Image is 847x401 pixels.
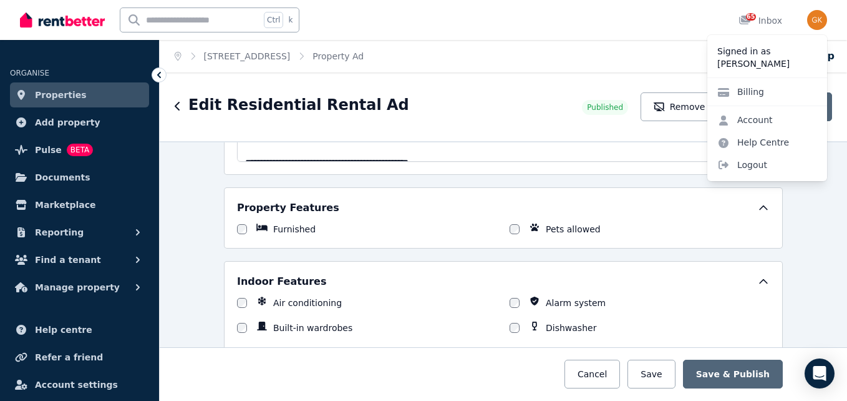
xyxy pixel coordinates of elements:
[237,274,326,289] h5: Indoor Features
[264,12,283,28] span: Ctrl
[35,170,90,185] span: Documents
[627,360,675,389] button: Save
[35,115,100,130] span: Add property
[160,40,379,72] nav: Breadcrumb
[10,192,149,217] a: Marketplace
[546,223,601,235] label: Pets allowed
[67,144,93,156] span: BETA
[707,109,783,131] a: Account
[707,81,774,103] a: Billing
[707,154,827,176] span: Logout
[10,372,149,397] a: Account settings
[20,11,105,29] img: RentBetter
[717,57,817,70] p: [PERSON_NAME]
[10,275,149,300] button: Manage property
[312,51,364,61] a: Property Ad
[746,13,756,21] span: 65
[546,322,596,334] label: Dishwasher
[807,10,827,30] img: Glynis Kelly
[35,225,84,240] span: Reporting
[10,165,149,190] a: Documents
[10,110,149,135] a: Add property
[641,92,732,121] button: Remove Ad
[35,87,87,102] span: Properties
[564,360,620,389] button: Cancel
[35,252,101,267] span: Find a tenant
[10,247,149,272] button: Find a tenant
[707,131,799,154] a: Help Centre
[35,280,120,295] span: Manage property
[273,322,352,334] label: Built-in wardrobes
[35,197,95,212] span: Marketplace
[10,69,49,77] span: ORGANISE
[587,102,623,112] span: Published
[288,15,293,25] span: k
[35,377,118,392] span: Account settings
[273,347,341,359] label: Ducted heating
[10,137,149,162] a: PulseBETA
[546,347,598,359] label: Gas heating
[237,200,339,215] h5: Property Features
[10,220,149,245] button: Reporting
[35,350,103,365] span: Refer a friend
[10,82,149,107] a: Properties
[204,51,291,61] a: [STREET_ADDRESS]
[717,45,817,57] p: Signed in as
[738,14,782,27] div: Inbox
[273,223,316,235] label: Furnished
[805,359,835,389] div: Open Intercom Messenger
[10,317,149,342] a: Help centre
[10,345,149,370] a: Refer a friend
[35,322,92,337] span: Help centre
[188,95,409,115] h1: Edit Residential Rental Ad
[273,297,342,309] label: Air conditioning
[683,360,783,389] button: Save & Publish
[546,297,606,309] label: Alarm system
[35,142,62,157] span: Pulse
